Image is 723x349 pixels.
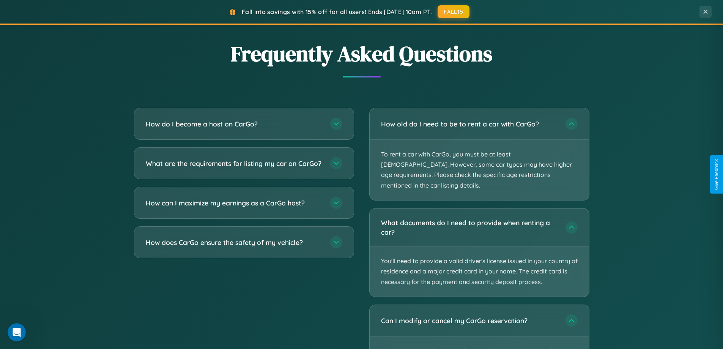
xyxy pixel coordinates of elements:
[242,8,432,16] span: Fall into savings with 15% off for all users! Ends [DATE] 10am PT.
[146,119,323,129] h3: How do I become a host on CarGo?
[146,238,323,247] h3: How does CarGo ensure the safety of my vehicle?
[438,5,469,18] button: FALL15
[714,159,719,190] div: Give Feedback
[381,316,558,325] h3: Can I modify or cancel my CarGo reservation?
[381,218,558,237] h3: What documents do I need to provide when renting a car?
[8,323,26,341] iframe: Intercom live chat
[146,159,323,168] h3: What are the requirements for listing my car on CarGo?
[134,39,589,68] h2: Frequently Asked Questions
[381,119,558,129] h3: How old do I need to be to rent a car with CarGo?
[146,198,323,208] h3: How can I maximize my earnings as a CarGo host?
[370,140,589,200] p: To rent a car with CarGo, you must be at least [DEMOGRAPHIC_DATA]. However, some car types may ha...
[370,246,589,297] p: You'll need to provide a valid driver's license issued in your country of residence and a major c...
